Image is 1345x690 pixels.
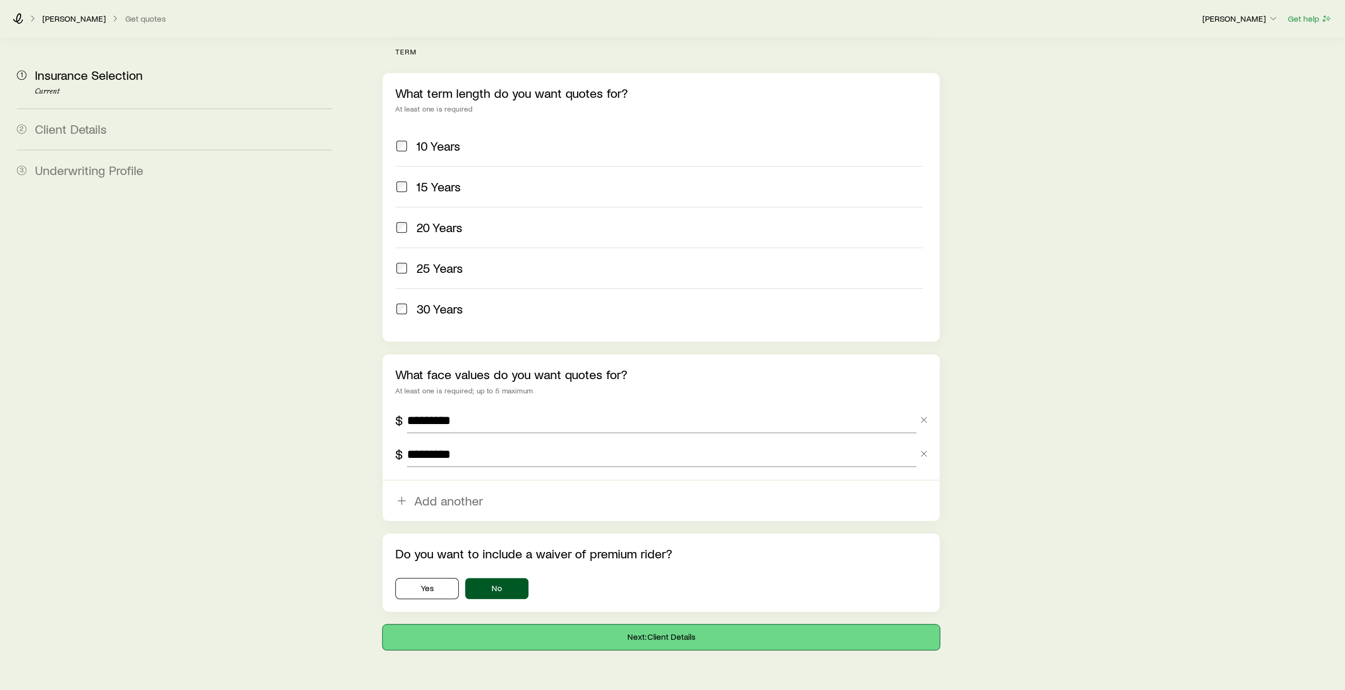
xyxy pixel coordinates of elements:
button: Yes [395,578,459,599]
button: Next: Client Details [383,624,939,650]
span: Underwriting Profile [35,162,143,178]
span: 1 [17,70,26,80]
input: 30 Years [396,303,407,314]
button: Get help [1287,13,1332,25]
input: 10 Years [396,141,407,151]
button: No [465,578,528,599]
span: 2 [17,124,26,134]
span: Client Details [35,121,107,136]
input: 15 Years [396,181,407,192]
div: $ [395,413,403,428]
span: 20 Years [416,220,462,235]
span: 3 [17,165,26,175]
p: term [395,48,939,56]
p: What term length do you want quotes for? [395,86,926,100]
label: What face values do you want quotes for? [395,366,627,382]
input: 20 Years [396,222,407,233]
button: [PERSON_NAME] [1202,13,1279,25]
span: 25 Years [416,261,463,275]
div: At least one is required; up to 5 maximum [395,387,926,395]
div: At least one is required [395,105,926,113]
p: Do you want to include a waiver of premium rider? [395,546,926,561]
span: 30 Years [416,301,463,316]
button: Get quotes [125,14,166,24]
p: [PERSON_NAME] [42,13,106,24]
p: [PERSON_NAME] [1202,13,1278,24]
span: 10 Years [416,139,460,153]
input: 25 Years [396,263,407,273]
span: Insurance Selection [35,67,143,82]
button: Add another [383,481,939,521]
p: Current [35,87,332,96]
div: $ [395,447,403,462]
span: 15 Years [416,179,461,194]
